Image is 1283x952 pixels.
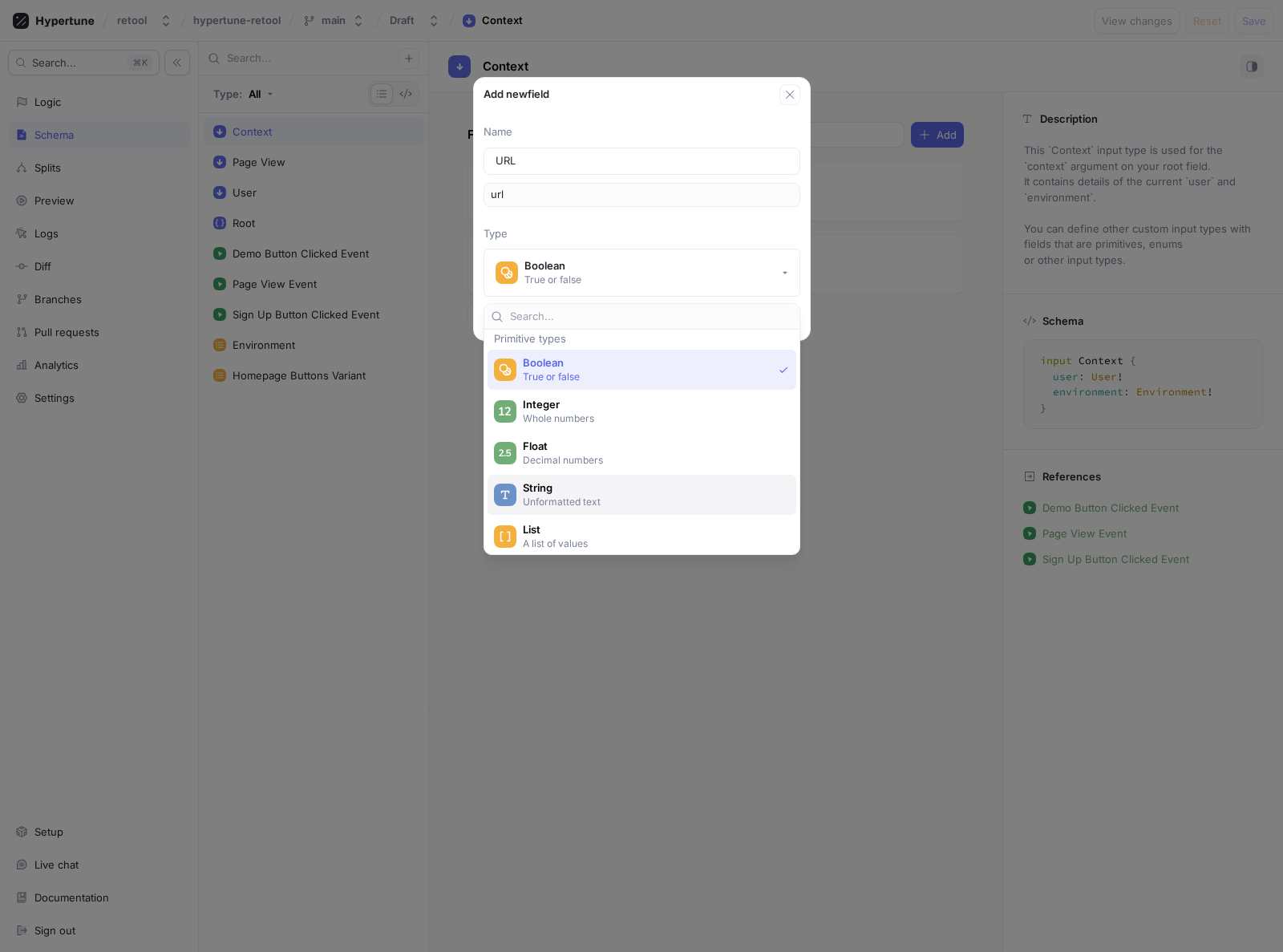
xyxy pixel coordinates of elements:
div: Primitive types [488,334,796,343]
p: True or false [523,370,772,383]
p: Decimal numbers [523,453,779,467]
span: Integer [523,398,782,411]
div: True or false [524,273,581,286]
button: BooleanTrue or false [484,249,800,297]
p: Whole numbers [523,411,779,425]
span: List [523,523,782,537]
span: Boolean [523,356,772,370]
p: Add new field [484,87,549,103]
input: Enter a name for this field [496,153,788,169]
span: Float [523,440,782,453]
span: String [523,481,782,495]
div: Boolean [524,259,581,273]
p: Name [484,124,800,140]
p: Unformatted text [523,495,779,508]
p: A list of values [523,537,779,550]
p: Type [484,226,800,242]
input: Search... [510,309,793,325]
